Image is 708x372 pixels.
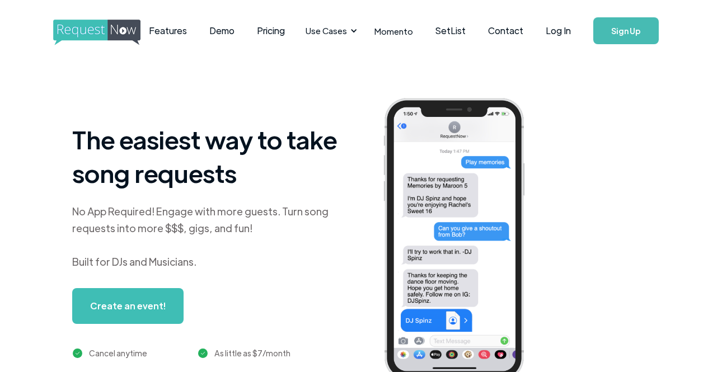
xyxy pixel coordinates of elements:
div: Cancel anytime [89,346,147,360]
a: SetList [424,13,477,48]
a: Contact [477,13,534,48]
div: As little as $7/month [214,346,290,360]
a: Momento [363,15,424,48]
a: Features [138,13,198,48]
img: requestnow logo [53,20,161,45]
a: Demo [198,13,246,48]
a: Sign Up [593,17,659,44]
div: Use Cases [306,25,347,37]
img: green checkmark [73,349,82,358]
a: home [53,20,110,42]
div: No App Required! Engage with more guests. Turn song requests into more $$$, gigs, and fun! Built ... [72,203,337,270]
h1: The easiest way to take song requests [72,123,337,190]
a: Log In [534,11,582,50]
div: Use Cases [299,13,360,48]
a: Pricing [246,13,296,48]
a: Create an event! [72,288,184,324]
img: green checkmark [198,349,208,358]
